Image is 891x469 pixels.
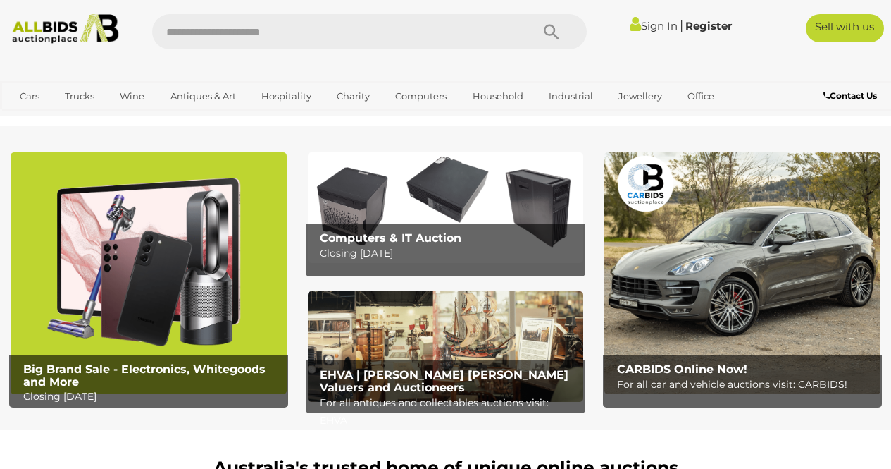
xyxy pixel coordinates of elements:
[308,291,584,402] a: EHVA | Evans Hastings Valuers and Auctioneers EHVA | [PERSON_NAME] [PERSON_NAME] Valuers and Auct...
[11,85,49,108] a: Cars
[806,14,884,42] a: Sell with us
[678,85,723,108] a: Office
[630,19,678,32] a: Sign In
[320,231,461,245] b: Computers & IT Auction
[65,108,183,131] a: [GEOGRAPHIC_DATA]
[252,85,320,108] a: Hospitality
[328,85,379,108] a: Charity
[604,152,880,394] img: CARBIDS Online Now!
[604,152,880,394] a: CARBIDS Online Now! CARBIDS Online Now! For all car and vehicle auctions visit: CARBIDS!
[308,152,584,263] img: Computers & IT Auction
[308,291,584,402] img: EHVA | Evans Hastings Valuers and Auctioneers
[823,90,877,101] b: Contact Us
[111,85,154,108] a: Wine
[540,85,602,108] a: Industrial
[680,18,683,33] span: |
[516,14,587,49] button: Search
[23,363,266,389] b: Big Brand Sale - Electronics, Whitegoods and More
[23,388,281,406] p: Closing [DATE]
[823,88,880,104] a: Contact Us
[320,394,578,430] p: For all antiques and collectables auctions visit: EHVA
[6,14,124,44] img: Allbids.com.au
[320,245,578,262] p: Closing [DATE]
[386,85,456,108] a: Computers
[617,376,875,394] p: For all car and vehicle auctions visit: CARBIDS!
[11,108,58,131] a: Sports
[463,85,532,108] a: Household
[617,363,747,376] b: CARBIDS Online Now!
[308,152,584,263] a: Computers & IT Auction Computers & IT Auction Closing [DATE]
[609,85,671,108] a: Jewellery
[685,19,732,32] a: Register
[320,368,568,394] b: EHVA | [PERSON_NAME] [PERSON_NAME] Valuers and Auctioneers
[161,85,245,108] a: Antiques & Art
[11,152,287,394] img: Big Brand Sale - Electronics, Whitegoods and More
[11,152,287,394] a: Big Brand Sale - Electronics, Whitegoods and More Big Brand Sale - Electronics, Whitegoods and Mo...
[56,85,104,108] a: Trucks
